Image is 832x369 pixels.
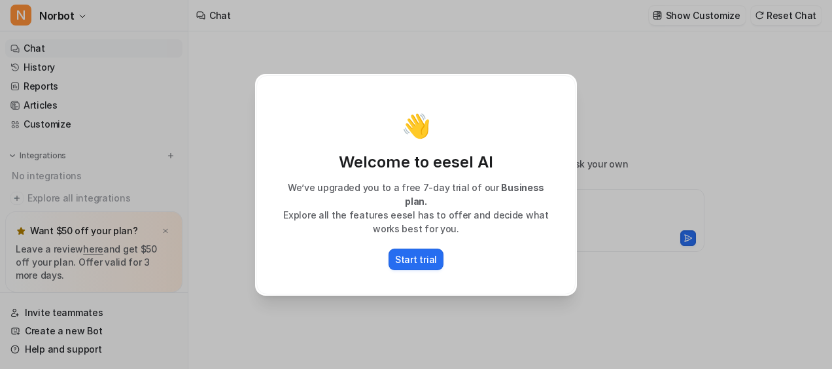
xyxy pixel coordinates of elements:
p: Welcome to eesel AI [270,152,562,173]
button: Start trial [389,249,443,270]
p: Start trial [395,253,437,266]
p: We’ve upgraded you to a free 7-day trial of our [270,181,562,208]
p: Explore all the features eesel has to offer and decide what works best for you. [270,208,562,236]
p: 👋 [402,113,431,139]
